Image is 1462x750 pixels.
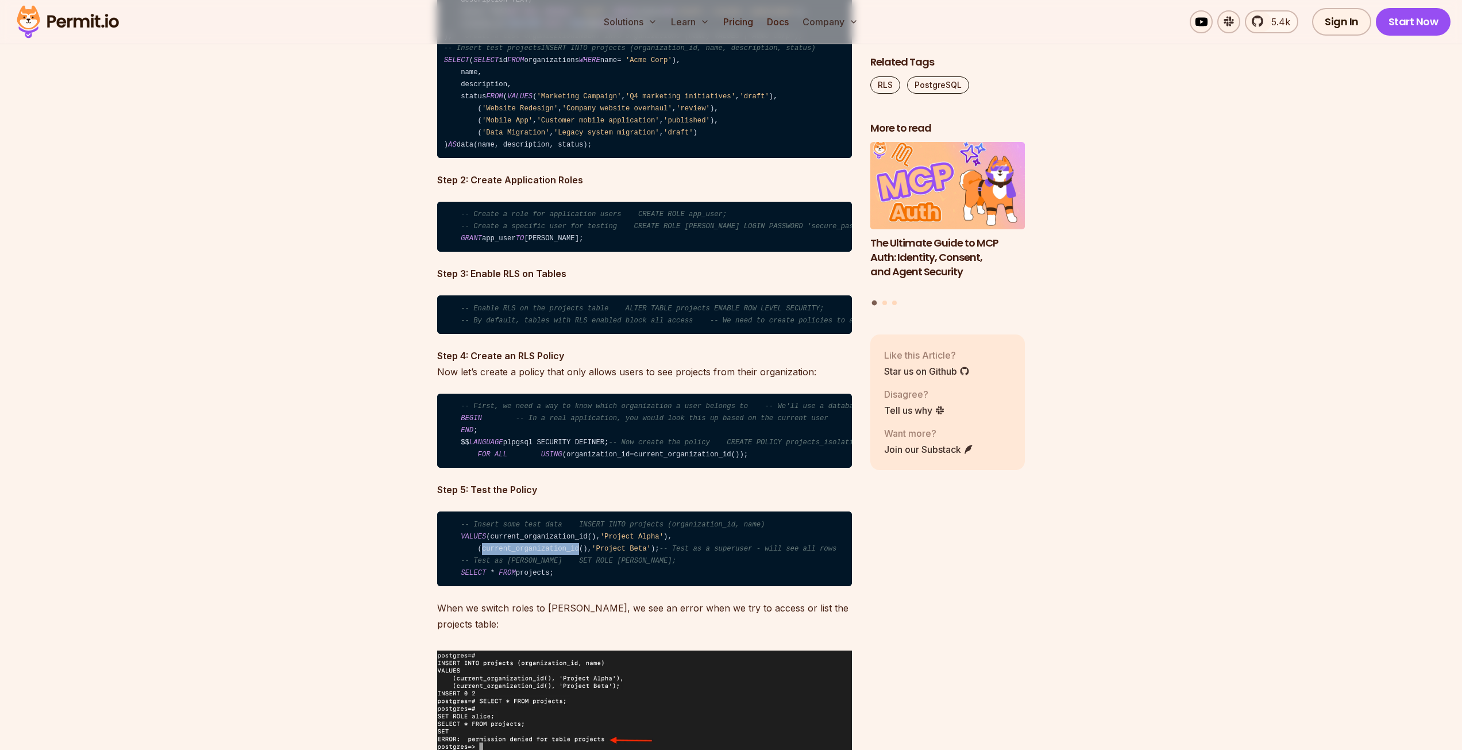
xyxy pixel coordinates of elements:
span: FROM [499,569,515,577]
p: Like this Article? [884,348,970,362]
span: 'Data Migration' [482,129,550,137]
span: TO [516,234,524,243]
a: Sign In [1312,8,1371,36]
span: FROM [486,93,503,101]
span: -- Insert test projectsINSERT INTO projects (organization_id, name, description, status) [444,44,816,52]
a: RLS [870,76,900,94]
span: WHERE [579,56,600,64]
span: 'published' [664,117,710,125]
span: SELECT [473,56,499,64]
span: -- Create a specific user for testing CREATE ROLE [PERSON_NAME] LOGIN PASSWORD 'secure_password'; [461,222,883,230]
span: 'draft' [664,129,693,137]
a: Star us on Github [884,364,970,378]
p: Want more? [884,426,974,440]
span: 'Customer mobile application' [537,117,659,125]
span: 'Legacy system migration' [554,129,659,137]
span: VALUES [461,533,486,541]
span: -- First, we need a way to know which organization a user belongs to -- We'll use a database func... [461,402,1352,410]
span: 'Company website overhaul' [562,105,672,113]
span: 'Project Alpha' [600,533,664,541]
strong: Step 3: Enable RLS on Tables [437,268,566,279]
span: BEGIN [461,414,482,422]
span: -- Now create the policy CREATE POLICY projects_isolation_policy ON projects [608,439,942,447]
span: -- Create a role for application users CREATE ROLE app_user; [461,210,727,218]
span: ALL [495,451,507,459]
button: Go to slide 3 [892,301,897,305]
span: = [617,56,621,64]
p: Disagree? [884,387,945,401]
span: 'Project Beta' [592,545,651,553]
code: app_user [PERSON_NAME]; [437,202,852,252]
a: Join our Substack [884,443,974,456]
span: SELECT [444,56,469,64]
a: PostgreSQL [907,76,969,94]
a: The Ultimate Guide to MCP Auth: Identity, Consent, and Agent SecurityThe Ultimate Guide to MCP Au... [870,143,1025,294]
button: Solutions [599,10,662,33]
a: Start Now [1376,8,1451,36]
img: The Ultimate Guide to MCP Auth: Identity, Consent, and Agent Security [870,143,1025,230]
span: -- Enable RLS on the projects table ALTER TABLE projects ENABLE ROW LEVEL SECURITY; [461,305,824,313]
button: Go to slide 1 [872,301,877,306]
strong: Step 5: Test the Policy [437,484,537,495]
span: LANGUAGE [469,439,503,447]
span: FROM [507,56,524,64]
span: 5.4k [1264,15,1290,29]
span: 'Website Redesign' [482,105,558,113]
span: -- Insert some test data INSERT INTO projects (organization_id, name) [461,521,765,529]
p: When we switch roles to [PERSON_NAME], we see an error when we try to access or list the projects... [437,600,852,632]
code: ; $$ plpgsql SECURITY DEFINER; (organization_id current_organization_id()); [437,394,852,468]
span: 'Q4 marketing initiatives' [626,93,735,101]
strong: Step 4: Create an RLS Policy [437,350,564,361]
span: SELECT [461,569,486,577]
span: 'review' [676,105,710,113]
code: (current_organization_id(), ), (current_organization_id(), ); projects; [437,511,852,586]
span: 'draft' [739,93,769,101]
span: -- Test as [PERSON_NAME] SET ROLE [PERSON_NAME]; [461,557,676,565]
span: 'Marketing Campaign' [537,93,622,101]
span: = [630,451,634,459]
span: VALUES [507,93,533,101]
a: Tell us why [884,403,945,417]
span: AS [448,141,457,149]
p: Now let’s create a policy that only allows users to see projects from their organization: [437,348,852,380]
span: FOR [478,451,491,459]
span: USING [541,451,562,459]
button: Company [798,10,863,33]
span: -- Test as a superuser - will see all rows SELECT * FROM projects; [659,545,951,553]
img: Permit logo [11,2,124,41]
span: 'Mobile App' [482,117,533,125]
div: Posts [870,143,1025,307]
h3: The Ultimate Guide to MCP Auth: Identity, Consent, and Agent Security [870,236,1025,279]
a: Docs [762,10,793,33]
button: Learn [666,10,714,33]
span: 'Acme Corp' [626,56,672,64]
span: END [461,426,473,434]
span: GRANT [461,234,482,243]
li: 1 of 3 [870,143,1025,294]
button: Go to slide 2 [882,301,887,305]
a: 5.4k [1245,10,1298,33]
strong: Step 2: Create Application Roles [437,174,583,186]
a: Pricing [719,10,758,33]
h2: More to read [870,121,1025,136]
h2: Related Tags [870,55,1025,70]
span: -- By default, tables with RLS enabled block all access -- We need to create policies to allow sp... [461,317,938,325]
